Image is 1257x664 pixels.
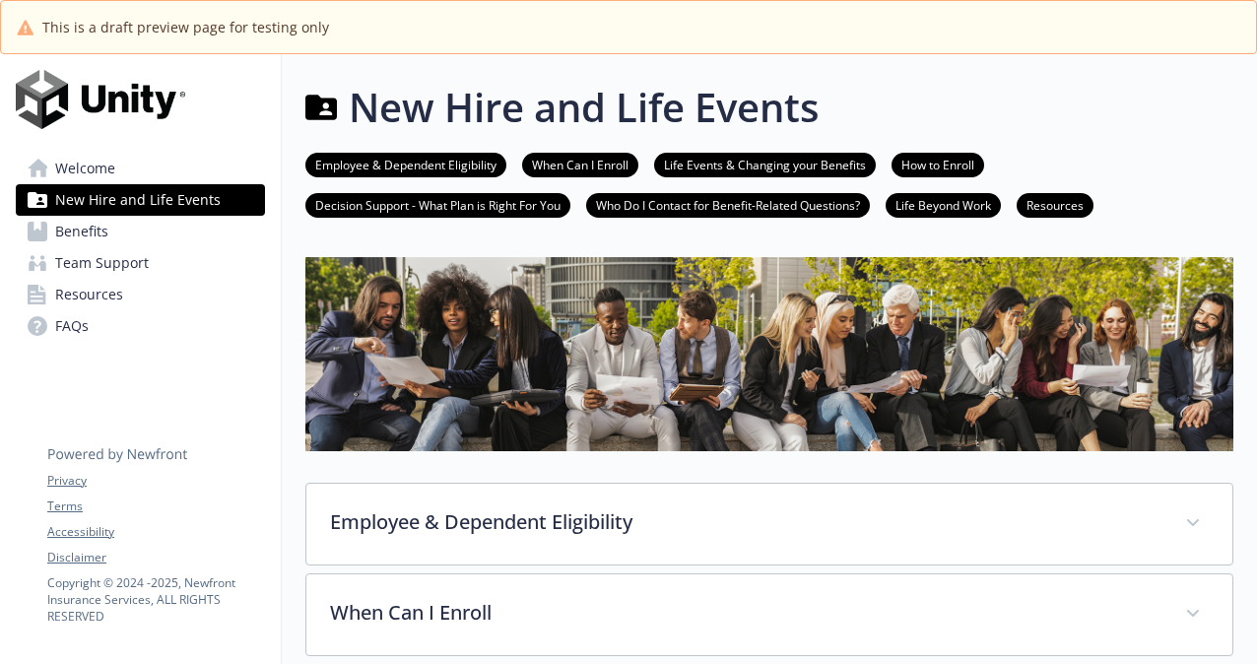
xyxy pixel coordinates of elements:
[16,153,265,184] a: Welcome
[349,78,819,137] h1: New Hire and Life Events
[305,195,570,214] a: Decision Support - What Plan is Right For You
[16,279,265,310] a: Resources
[306,484,1232,564] div: Employee & Dependent Eligibility
[55,184,221,216] span: New Hire and Life Events
[55,310,89,342] span: FAQs
[654,155,876,173] a: Life Events & Changing your Benefits
[16,247,265,279] a: Team Support
[305,257,1233,450] img: new hire page banner
[47,523,264,541] a: Accessibility
[55,153,115,184] span: Welcome
[522,155,638,173] a: When Can I Enroll
[1017,195,1093,214] a: Resources
[886,195,1001,214] a: Life Beyond Work
[586,195,870,214] a: Who Do I Contact for Benefit-Related Questions?
[16,216,265,247] a: Benefits
[47,574,264,625] p: Copyright © 2024 - 2025 , Newfront Insurance Services, ALL RIGHTS RESERVED
[16,184,265,216] a: New Hire and Life Events
[16,310,265,342] a: FAQs
[47,498,264,515] a: Terms
[305,155,506,173] a: Employee & Dependent Eligibility
[47,549,264,566] a: Disclaimer
[330,507,1161,537] p: Employee & Dependent Eligibility
[42,17,329,37] span: This is a draft preview page for testing only
[47,472,264,490] a: Privacy
[55,279,123,310] span: Resources
[55,216,108,247] span: Benefits
[330,598,1161,628] p: When Can I Enroll
[306,574,1232,655] div: When Can I Enroll
[892,155,984,173] a: How to Enroll
[55,247,149,279] span: Team Support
